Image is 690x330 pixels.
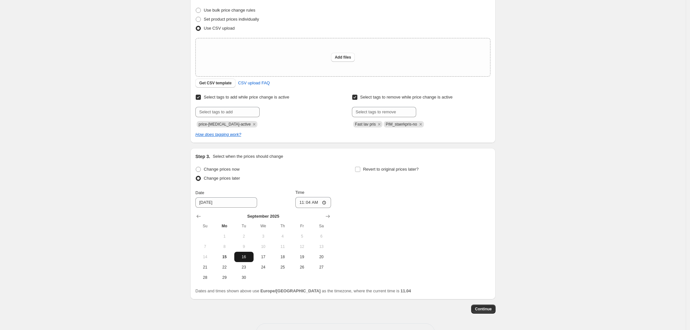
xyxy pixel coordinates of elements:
[254,241,273,252] button: Wednesday September 10 2025
[195,132,241,137] a: How does tagging work?
[273,221,292,231] th: Thursday
[471,305,496,314] button: Continue
[195,252,215,262] button: Sunday September 14 2025
[292,231,312,241] button: Friday September 5 2025
[312,221,331,231] th: Saturday
[360,95,453,99] span: Select tags to remove while price change is active
[195,241,215,252] button: Sunday September 7 2025
[198,275,212,280] span: 28
[204,95,289,99] span: Select tags to add while price change is active
[195,288,411,293] span: Dates and times shown above use as the timezone, where the current time is
[195,272,215,283] button: Sunday September 28 2025
[295,197,331,208] input: 12:00
[254,262,273,272] button: Wednesday September 24 2025
[199,122,251,127] span: price-change-job-active
[234,78,274,88] a: CSV upload FAQ
[323,212,332,221] button: Show next month, October 2025
[418,121,424,127] button: Remove PIM_staerkpris-no
[352,107,416,117] input: Select tags to remove
[217,275,231,280] span: 29
[273,262,292,272] button: Thursday September 25 2025
[195,79,236,88] button: Get CSV template
[198,254,212,259] span: 14
[195,262,215,272] button: Sunday September 21 2025
[215,272,234,283] button: Monday September 29 2025
[215,252,234,262] button: Today Monday September 15 2025
[295,254,309,259] span: 19
[215,231,234,241] button: Monday September 1 2025
[256,234,270,239] span: 3
[213,153,283,160] p: Select when the prices should change
[199,80,232,86] span: Get CSV template
[256,254,270,259] span: 17
[312,241,331,252] button: Saturday September 13 2025
[195,190,204,195] span: Date
[314,244,328,249] span: 13
[215,241,234,252] button: Monday September 8 2025
[194,212,203,221] button: Show previous month, August 2025
[251,121,257,127] button: Remove price-change-job-active
[295,223,309,229] span: Fr
[204,8,255,13] span: Use bulk price change rules
[215,262,234,272] button: Monday September 22 2025
[217,234,231,239] span: 1
[335,55,351,60] span: Add files
[256,244,270,249] span: 10
[475,306,492,312] span: Continue
[234,241,254,252] button: Tuesday September 9 2025
[198,244,212,249] span: 7
[238,80,270,86] span: CSV upload FAQ
[292,221,312,231] th: Friday
[237,275,251,280] span: 30
[234,272,254,283] button: Tuesday September 30 2025
[217,254,231,259] span: 15
[273,252,292,262] button: Thursday September 18 2025
[295,265,309,270] span: 26
[275,234,290,239] span: 4
[204,17,259,22] span: Set product prices individually
[314,234,328,239] span: 6
[204,167,239,172] span: Change prices now
[292,252,312,262] button: Friday September 19 2025
[331,53,355,62] button: Add files
[295,234,309,239] span: 5
[217,223,231,229] span: Mo
[292,262,312,272] button: Friday September 26 2025
[273,231,292,241] button: Thursday September 4 2025
[254,221,273,231] th: Wednesday
[275,254,290,259] span: 18
[312,231,331,241] button: Saturday September 6 2025
[254,231,273,241] button: Wednesday September 3 2025
[204,26,235,31] span: Use CSV upload
[376,121,382,127] button: Remove Fast lav pris
[295,190,304,195] span: Time
[237,234,251,239] span: 2
[237,254,251,259] span: 16
[355,122,376,127] span: Fast lav pris
[363,167,419,172] span: Revert to original prices later?
[234,262,254,272] button: Tuesday September 23 2025
[314,223,328,229] span: Sa
[198,223,212,229] span: Su
[256,223,270,229] span: We
[204,176,240,181] span: Change prices later
[312,262,331,272] button: Saturday September 27 2025
[292,241,312,252] button: Friday September 12 2025
[234,221,254,231] th: Tuesday
[237,223,251,229] span: Tu
[237,265,251,270] span: 23
[195,221,215,231] th: Sunday
[275,244,290,249] span: 11
[314,254,328,259] span: 20
[254,252,273,262] button: Wednesday September 17 2025
[195,107,260,117] input: Select tags to add
[312,252,331,262] button: Saturday September 20 2025
[256,265,270,270] span: 24
[295,244,309,249] span: 12
[314,265,328,270] span: 27
[217,244,231,249] span: 8
[198,265,212,270] span: 21
[195,153,210,160] h2: Step 3.
[273,241,292,252] button: Thursday September 11 2025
